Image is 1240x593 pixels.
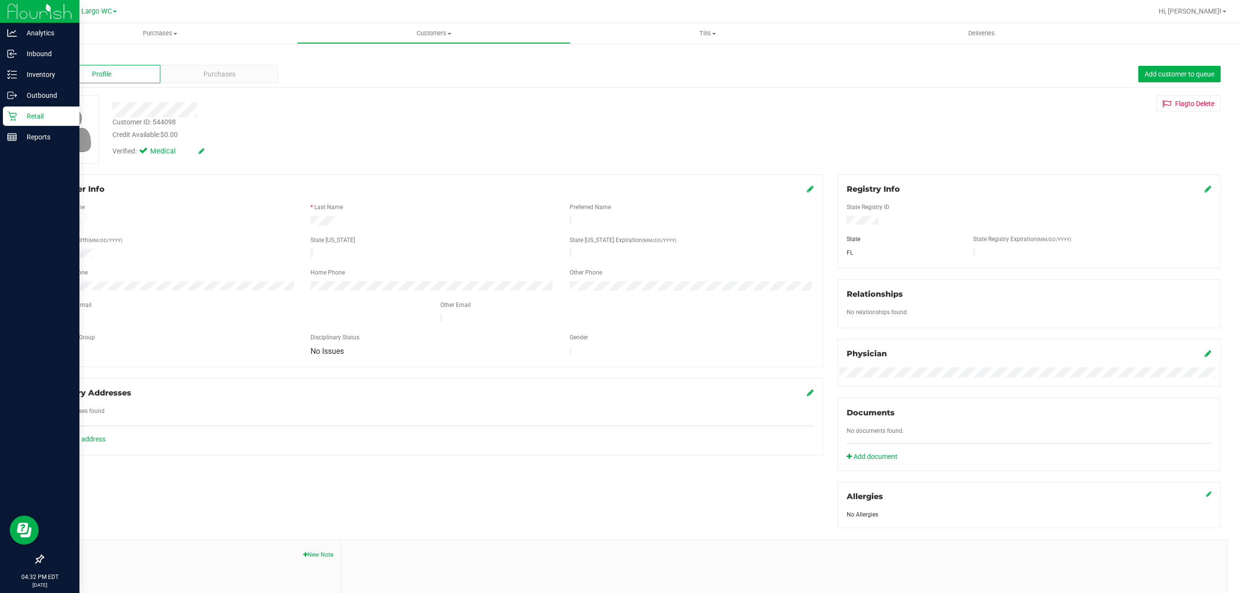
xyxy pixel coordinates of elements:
span: Profile [92,69,111,79]
p: Reports [17,131,75,143]
div: State [839,235,966,243]
label: State [US_STATE] Expiration [570,236,676,244]
span: (MM/DD/YYYY) [1037,237,1071,242]
p: Analytics [17,27,75,39]
a: Tills [571,23,844,44]
span: (MM/DD/YYYY) [642,238,676,243]
span: Registry Info [847,184,900,194]
span: Add customer to queue [1145,70,1214,78]
button: New Note [303,550,333,559]
span: Largo WC [81,7,112,15]
iframe: Resource center [10,516,39,545]
label: State Registry Expiration [973,235,1071,243]
span: Tills [571,29,844,38]
span: Physician [847,349,887,358]
span: Purchases [203,69,235,79]
span: Deliveries [955,29,1008,38]
label: Other Email [440,301,471,309]
label: Other Phone [570,268,602,277]
p: Retail [17,110,75,122]
inline-svg: Inventory [7,70,17,79]
p: Inventory [17,69,75,80]
div: Verified: [112,146,204,157]
a: Purchases [23,23,297,44]
button: Add customer to queue [1138,66,1221,82]
div: Customer ID: 544098 [112,117,176,127]
button: Flagto Delete [1156,95,1221,112]
label: Gender [570,333,588,342]
span: Purchases [23,29,297,38]
label: Disciplinary Status [310,333,359,342]
a: Customers [297,23,571,44]
label: Last Name [314,203,343,212]
span: (MM/DD/YYYY) [88,238,122,243]
label: Date of Birth [56,236,122,244]
span: Documents [847,408,895,417]
label: State [US_STATE] [310,236,355,244]
p: Inbound [17,48,75,60]
span: Relationships [847,289,903,299]
span: $0.00 [160,131,178,138]
label: Home Phone [310,268,345,277]
p: 04:32 PM EDT [4,573,75,581]
p: [DATE] [4,581,75,589]
p: Outbound [17,90,75,101]
span: Hi, [PERSON_NAME]! [1159,7,1222,15]
span: Customers [297,29,570,38]
inline-svg: Retail [7,111,17,121]
inline-svg: Analytics [7,28,17,38]
span: Allergies [847,492,883,501]
span: Delivery Addresses [52,388,131,397]
span: No Issues [310,347,344,356]
inline-svg: Outbound [7,91,17,100]
label: No relationships found. [847,308,908,317]
span: Notes [50,547,333,559]
span: Medical [150,146,189,157]
label: State Registry ID [847,203,889,212]
a: Deliveries [845,23,1118,44]
inline-svg: Reports [7,132,17,142]
label: Preferred Name [570,203,611,212]
span: No documents found. [847,427,904,434]
a: Add document [847,452,902,462]
div: Credit Available: [112,130,694,140]
div: FL [839,248,966,257]
inline-svg: Inbound [7,49,17,59]
div: No Allergies [847,510,1211,519]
